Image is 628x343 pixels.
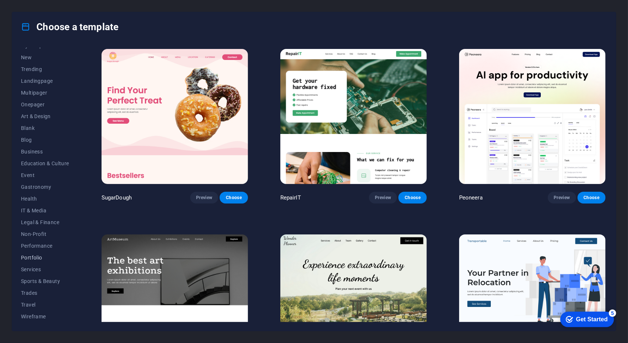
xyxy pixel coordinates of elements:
button: Wireframe [21,311,69,322]
span: Preview [375,195,391,201]
button: Business [21,146,69,158]
span: Choose [404,195,421,201]
img: RepairIT [280,49,427,184]
span: Trending [21,66,69,72]
span: Multipager [21,90,69,96]
span: Education & Culture [21,160,69,166]
button: New [21,52,69,63]
div: Get Started 5 items remaining, 0% complete [6,4,60,19]
button: Choose [398,192,426,204]
button: Art & Design [21,110,69,122]
button: Event [21,169,69,181]
span: Health [21,196,69,202]
span: Sports & Beauty [21,278,69,284]
button: Health [21,193,69,205]
button: Preview [190,192,218,204]
button: Travel [21,299,69,311]
div: 5 [54,1,62,9]
button: Preview [369,192,397,204]
div: Get Started [22,8,53,15]
span: Blank [21,125,69,131]
span: Preview [554,195,570,201]
span: Art & Design [21,113,69,119]
span: Business [21,149,69,155]
span: Non-Profit [21,231,69,237]
span: IT & Media [21,208,69,213]
span: Onepager [21,102,69,107]
button: Onepager [21,99,69,110]
button: Sports & Beauty [21,275,69,287]
button: Gastronomy [21,181,69,193]
button: Choose [578,192,606,204]
button: Multipager [21,87,69,99]
button: Choose [220,192,248,204]
span: Trades [21,290,69,296]
button: Education & Culture [21,158,69,169]
button: Trades [21,287,69,299]
button: IT & Media [21,205,69,216]
span: Portfolio [21,255,69,261]
button: Blog [21,134,69,146]
span: Gastronomy [21,184,69,190]
button: Trending [21,63,69,75]
span: Services [21,266,69,272]
h4: Choose a template [21,21,118,33]
button: Portfolio [21,252,69,264]
span: New [21,54,69,60]
p: Peoneera [459,194,483,201]
button: Legal & Finance [21,216,69,228]
button: Preview [548,192,576,204]
img: Peoneera [459,49,606,184]
span: Blog [21,137,69,143]
button: Performance [21,240,69,252]
span: Travel [21,302,69,308]
button: Non-Profit [21,228,69,240]
p: RepairIT [280,194,301,201]
span: Landingpage [21,78,69,84]
span: Choose [226,195,242,201]
span: Preview [196,195,212,201]
span: Performance [21,243,69,249]
button: Services [21,264,69,275]
span: Wireframe [21,314,69,319]
span: Legal & Finance [21,219,69,225]
button: Landingpage [21,75,69,87]
span: Event [21,172,69,178]
p: SugarDough [102,194,132,201]
span: Choose [583,195,600,201]
img: SugarDough [102,49,248,184]
button: Blank [21,122,69,134]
